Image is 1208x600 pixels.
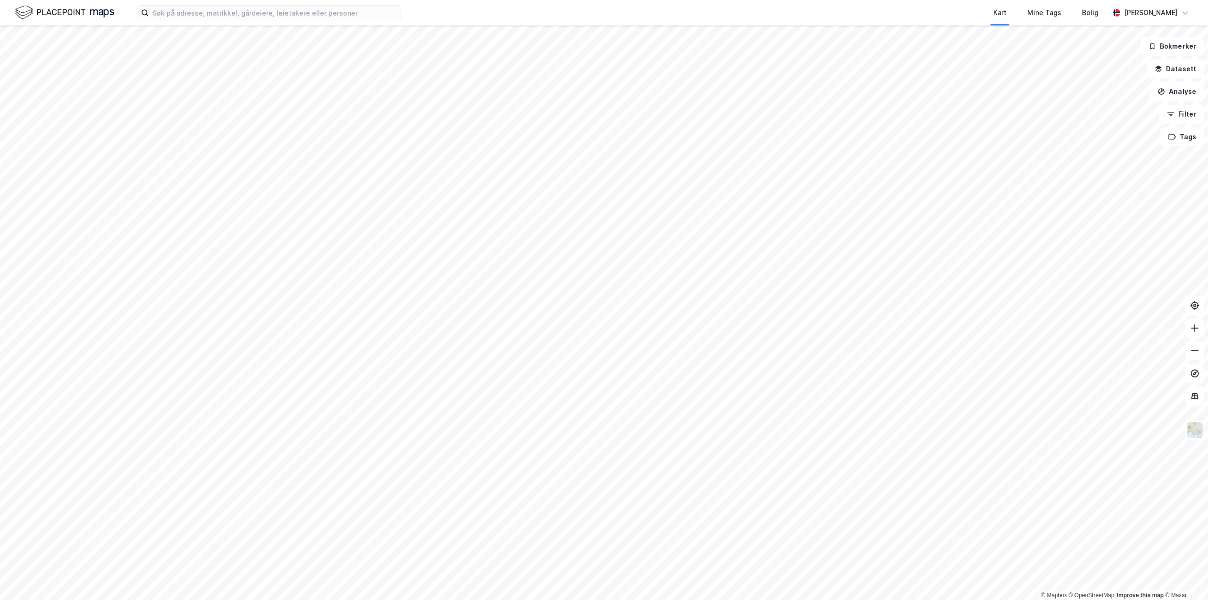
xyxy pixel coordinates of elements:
[149,6,401,20] input: Søk på adresse, matrikkel, gårdeiere, leietakere eller personer
[1027,7,1061,18] div: Mine Tags
[1069,592,1115,599] a: OpenStreetMap
[1186,421,1204,439] img: Z
[1041,592,1067,599] a: Mapbox
[1082,7,1099,18] div: Bolig
[1159,105,1204,124] button: Filter
[1141,37,1204,56] button: Bokmerker
[1117,592,1164,599] a: Improve this map
[1147,59,1204,78] button: Datasett
[1160,127,1204,146] button: Tags
[993,7,1007,18] div: Kart
[1149,82,1204,101] button: Analyse
[1161,555,1208,600] iframe: Chat Widget
[15,4,114,21] img: logo.f888ab2527a4732fd821a326f86c7f29.svg
[1124,7,1178,18] div: [PERSON_NAME]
